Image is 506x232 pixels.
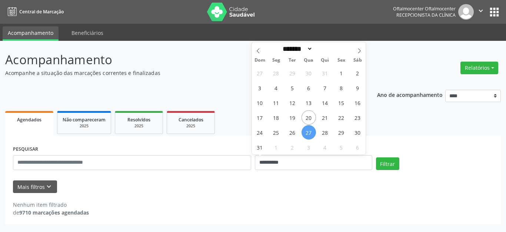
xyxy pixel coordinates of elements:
[252,58,268,63] span: Dom
[285,125,300,140] span: Agosto 26, 2025
[302,110,316,125] span: Agosto 20, 2025
[172,123,209,129] div: 2025
[285,66,300,80] span: Julho 29, 2025
[302,81,316,95] span: Agosto 6, 2025
[460,62,498,74] button: Relatórios
[477,7,485,15] i: 
[350,66,365,80] span: Agosto 2, 2025
[17,117,41,123] span: Agendados
[285,110,300,125] span: Agosto 19, 2025
[318,110,332,125] span: Agosto 21, 2025
[349,58,366,63] span: Sáb
[334,140,349,154] span: Setembro 5, 2025
[334,81,349,95] span: Agosto 8, 2025
[63,123,106,129] div: 2025
[300,58,317,63] span: Qua
[313,45,337,53] input: Year
[285,81,300,95] span: Agosto 5, 2025
[302,125,316,140] span: Agosto 27, 2025
[269,140,283,154] span: Setembro 1, 2025
[63,117,106,123] span: Não compareceram
[334,95,349,110] span: Agosto 15, 2025
[393,6,456,12] div: Oftalmocenter Oftalmocenter
[377,90,443,99] p: Ano de acompanhamento
[5,6,64,18] a: Central de Marcação
[350,110,365,125] span: Agosto 23, 2025
[317,58,333,63] span: Qui
[127,117,150,123] span: Resolvidos
[333,58,349,63] span: Sex
[269,81,283,95] span: Agosto 4, 2025
[350,125,365,140] span: Agosto 30, 2025
[302,66,316,80] span: Julho 30, 2025
[253,95,267,110] span: Agosto 10, 2025
[5,50,352,69] p: Acompanhamento
[318,95,332,110] span: Agosto 14, 2025
[120,123,157,129] div: 2025
[269,95,283,110] span: Agosto 11, 2025
[334,110,349,125] span: Agosto 22, 2025
[334,125,349,140] span: Agosto 29, 2025
[269,125,283,140] span: Agosto 25, 2025
[66,26,109,39] a: Beneficiários
[350,140,365,154] span: Setembro 6, 2025
[253,110,267,125] span: Agosto 17, 2025
[350,95,365,110] span: Agosto 16, 2025
[280,45,313,53] select: Month
[302,140,316,154] span: Setembro 3, 2025
[458,4,474,20] img: img
[318,140,332,154] span: Setembro 4, 2025
[45,183,53,191] i: keyboard_arrow_down
[253,66,267,80] span: Julho 27, 2025
[19,9,64,15] span: Central de Marcação
[253,81,267,95] span: Agosto 3, 2025
[376,157,399,170] button: Filtrar
[488,6,501,19] button: apps
[269,66,283,80] span: Julho 28, 2025
[13,201,89,209] div: Nenhum item filtrado
[13,180,57,193] button: Mais filtroskeyboard_arrow_down
[285,140,300,154] span: Setembro 2, 2025
[396,12,456,18] span: Recepcionista da clínica
[318,125,332,140] span: Agosto 28, 2025
[285,95,300,110] span: Agosto 12, 2025
[350,81,365,95] span: Agosto 9, 2025
[318,66,332,80] span: Julho 31, 2025
[13,144,38,155] label: PESQUISAR
[318,81,332,95] span: Agosto 7, 2025
[3,26,59,41] a: Acompanhamento
[253,140,267,154] span: Agosto 31, 2025
[302,95,316,110] span: Agosto 13, 2025
[284,58,300,63] span: Ter
[253,125,267,140] span: Agosto 24, 2025
[179,117,203,123] span: Cancelados
[269,110,283,125] span: Agosto 18, 2025
[334,66,349,80] span: Agosto 1, 2025
[19,209,89,216] strong: 9710 marcações agendadas
[474,4,488,20] button: 
[13,209,89,216] div: de
[5,69,352,77] p: Acompanhe a situação das marcações correntes e finalizadas
[268,58,284,63] span: Seg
